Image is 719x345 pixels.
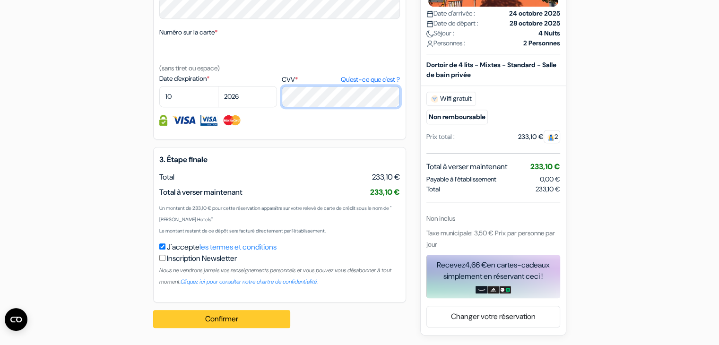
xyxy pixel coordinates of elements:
div: 233,10 € [518,132,560,142]
span: 233,10 € [530,162,560,172]
label: Date d'expiration [159,74,277,84]
small: (sans tiret ou espace) [159,64,220,72]
img: calendar.svg [426,10,433,17]
a: Qu'est-ce que c'est ? [340,75,399,85]
img: user_icon.svg [426,40,433,47]
div: Non inclus [426,214,560,224]
h5: 3. Étape finale [159,155,400,164]
span: Total [159,172,174,182]
img: calendar.svg [426,20,433,27]
b: Dortoir de 4 lits - Mixtes - Standard - Salle de bain privée [426,60,556,79]
span: 2 [544,130,560,143]
label: CVV [282,75,399,85]
button: Ouvrir le widget CMP [5,308,27,331]
span: Wifi gratuit [426,92,476,106]
button: Confirmer [153,310,290,328]
span: Taxe municipale: 3,50 € Prix par personne par jour [426,229,555,249]
img: guest.svg [547,134,554,141]
img: Information de carte de crédit entièrement encryptée et sécurisée [159,115,167,126]
img: free_wifi.svg [431,95,438,103]
img: Master Card [222,115,242,126]
img: adidas-card.png [487,286,499,293]
span: Date de départ : [426,18,478,28]
small: Un montant de 233,10 € pour cette réservation apparaîtra sur votre relevé de carte de crédit sous... [159,205,391,223]
span: 0,00 € [540,175,560,183]
div: Prix total : [426,132,455,142]
span: Total [426,184,440,194]
small: Le montant restant de ce dépôt sera facturé directement par l'établissement. [159,228,326,234]
strong: 2 Personnes [523,38,560,48]
div: Recevez en cartes-cadeaux simplement en réservant ceci ! [426,259,560,282]
img: moon.svg [426,30,433,37]
label: J'accepte [167,241,277,253]
label: Inscription Newsletter [167,253,237,264]
small: Non remboursable [426,110,488,124]
span: Total à verser maintenant [426,161,507,172]
small: Nous ne vendrons jamais vos renseignements personnels et vous pouvez vous désabonner à tout moment. [159,267,391,285]
span: Total à verser maintenant [159,187,243,197]
a: Changer votre réservation [427,308,560,326]
strong: 24 octobre 2025 [509,9,560,18]
span: 4,66 € [465,260,487,270]
span: 233,10 € [372,172,400,183]
strong: 4 Nuits [538,28,560,38]
span: Payable à l’établissement [426,174,496,184]
span: 233,10 € [536,184,560,194]
span: Date d'arrivée : [426,9,475,18]
span: Séjour : [426,28,454,38]
span: 233,10 € [370,187,400,197]
a: les termes et conditions [199,242,277,252]
img: Visa [172,115,196,126]
img: amazon-card-no-text.png [476,286,487,293]
img: uber-uber-eats-card.png [499,286,511,293]
span: Personnes : [426,38,465,48]
img: Visa Electron [200,115,217,126]
a: Cliquez ici pour consulter notre chartre de confidentialité. [181,278,318,285]
label: Numéro sur la carte [159,27,217,37]
strong: 28 octobre 2025 [510,18,560,28]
